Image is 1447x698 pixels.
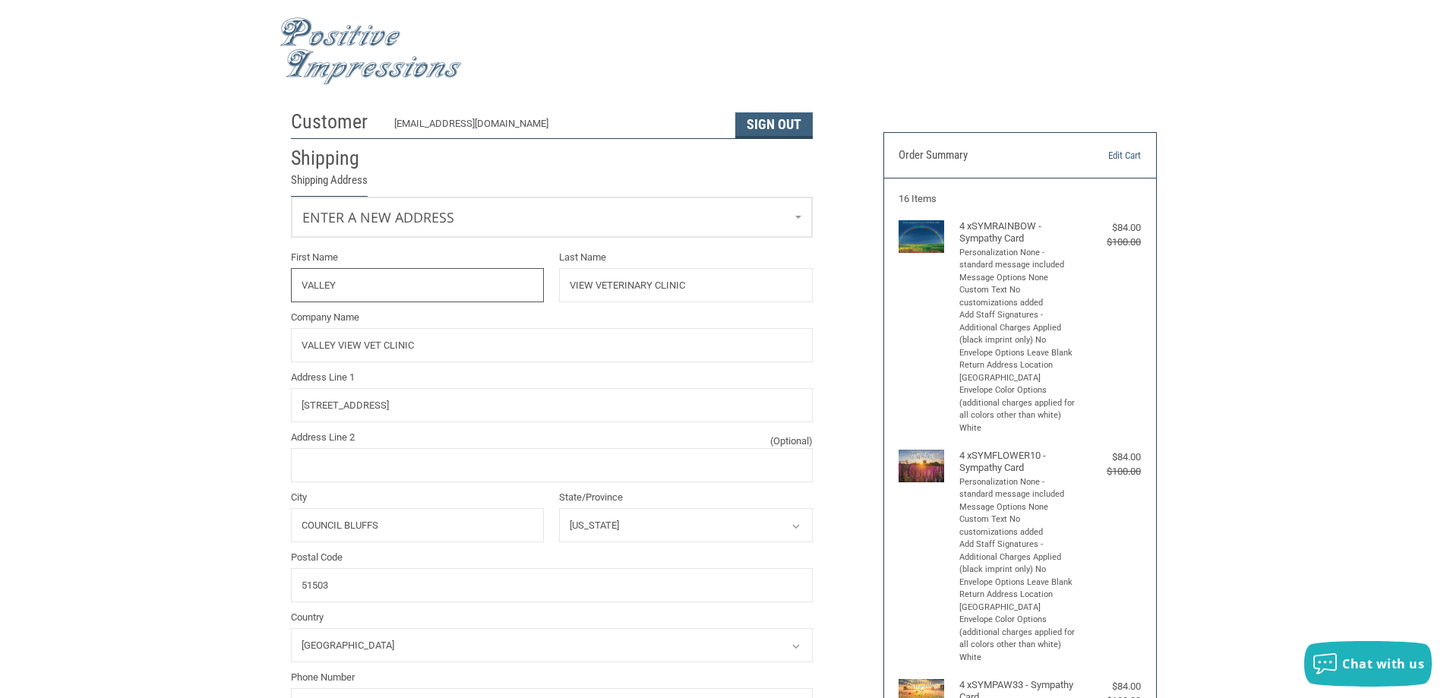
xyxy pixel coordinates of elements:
div: [EMAIL_ADDRESS][DOMAIN_NAME] [394,116,720,138]
label: Phone Number [291,670,813,685]
li: Return Address Location [GEOGRAPHIC_DATA] [959,359,1077,384]
label: First Name [291,250,545,265]
li: Envelope Color Options (additional charges applied for all colors other than white) White [959,614,1077,664]
li: Custom Text No customizations added [959,513,1077,539]
li: Message Options None [959,272,1077,285]
a: Edit Cart [1063,148,1141,163]
button: Sign Out [735,112,813,138]
div: $84.00 [1080,679,1141,694]
img: Positive Impressions [280,17,462,85]
label: Last Name [559,250,813,265]
div: $84.00 [1080,450,1141,465]
li: Personalization None - standard message included [959,247,1077,272]
h2: Shipping [291,146,380,171]
label: Country [291,610,813,625]
li: Return Address Location [GEOGRAPHIC_DATA] [959,589,1077,614]
label: City [291,490,545,505]
div: $84.00 [1080,220,1141,235]
div: $100.00 [1080,235,1141,250]
label: State/Province [559,490,813,505]
div: $100.00 [1080,464,1141,479]
label: Address Line 1 [291,370,813,385]
h3: 16 Items [899,193,1141,205]
li: Custom Text No customizations added [959,284,1077,309]
li: Add Staff Signatures - Additional Charges Applied (black imprint only) No [959,539,1077,576]
li: Envelope Options Leave Blank [959,576,1077,589]
span: Chat with us [1342,655,1424,672]
li: Message Options None [959,501,1077,514]
li: Personalization None - standard message included [959,476,1077,501]
small: (Optional) [770,434,813,449]
li: Envelope Color Options (additional charges applied for all colors other than white) White [959,384,1077,434]
h4: 4 x SYMRAINBOW - Sympathy Card [959,220,1077,245]
button: Chat with us [1304,641,1432,687]
h2: Customer [291,109,380,134]
a: Enter or select a different address [292,197,812,237]
h3: Order Summary [899,148,1063,163]
label: Address Line 2 [291,430,813,445]
li: Envelope Options Leave Blank [959,347,1077,360]
li: Add Staff Signatures - Additional Charges Applied (black imprint only) No [959,309,1077,347]
legend: Shipping Address [291,172,368,197]
label: Postal Code [291,550,813,565]
label: Company Name [291,310,813,325]
span: Enter a new address [302,208,454,226]
h4: 4 x SYMFLOWER10 - Sympathy Card [959,450,1077,475]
